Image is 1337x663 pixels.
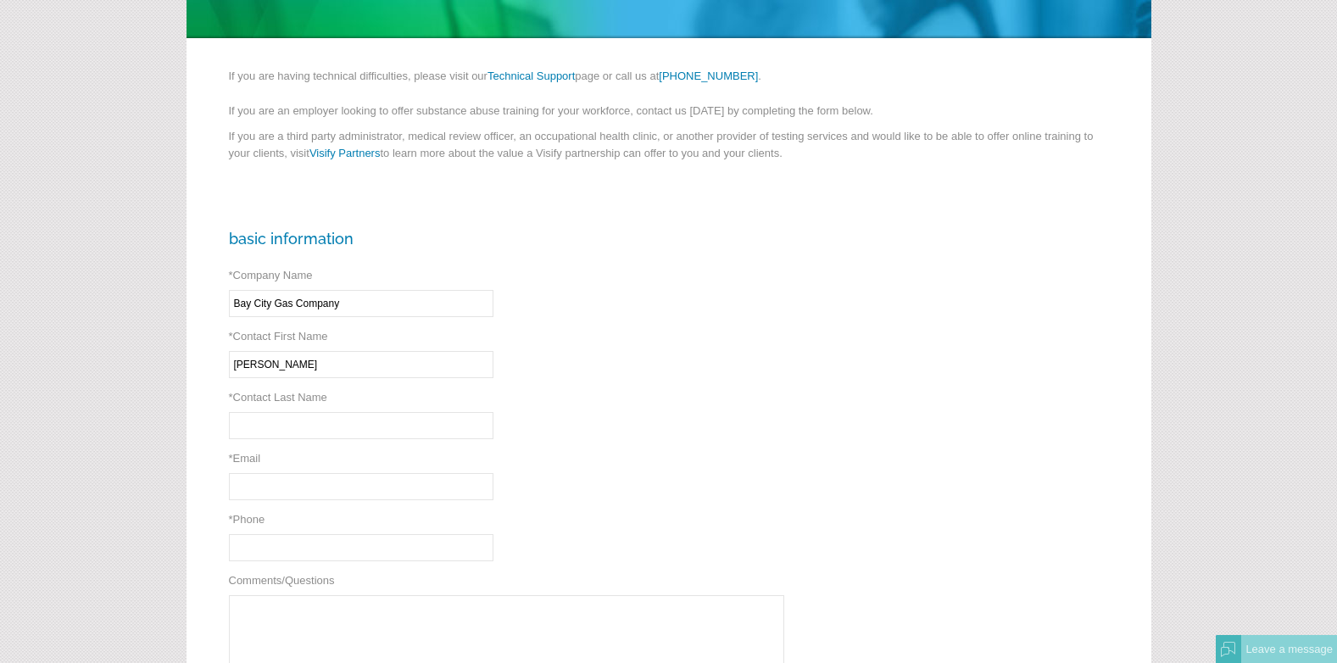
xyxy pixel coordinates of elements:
[229,269,313,281] label: Company Name
[487,70,575,82] a: Technical Support
[1221,642,1236,657] img: Offline
[229,574,335,587] label: Comments/Questions
[309,147,381,159] a: Visify Partners
[229,230,1109,248] h3: Basic Information
[229,452,261,465] label: Email
[229,391,327,404] label: Contact Last Name
[229,128,1109,170] p: If you are a third party administrator, medical review officer, an occupational health clinic, or...
[229,513,265,526] label: Phone
[229,103,1109,128] p: If you are an employer looking to offer substance abuse training for your workforce, contact us [...
[229,330,328,343] label: Contact First Name
[659,70,758,82] a: [PHONE_NUMBER]
[229,68,1109,93] p: If you are having technical difficulties, please visit our page or call us at .
[1241,635,1337,663] div: Leave a message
